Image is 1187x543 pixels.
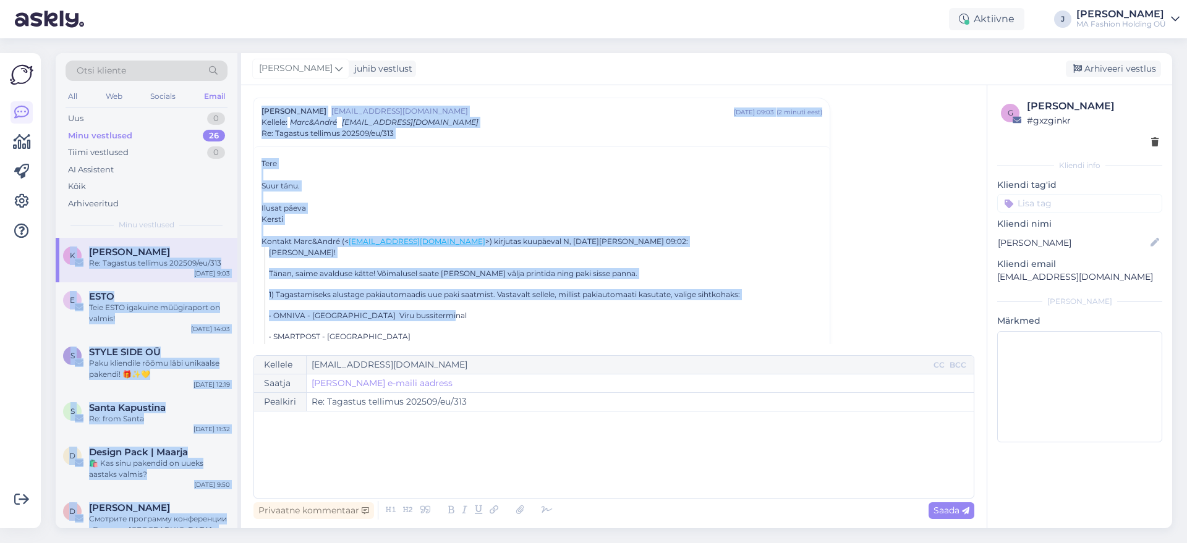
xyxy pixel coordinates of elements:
div: Minu vestlused [68,130,132,142]
img: Askly Logo [10,63,33,86]
div: ( 2 minuti eest ) [776,107,822,117]
p: Tänan, saime avalduse kätte! Võimalusel saate [PERSON_NAME] välja printida ning paki sisse panna. [269,268,822,279]
p: [PERSON_NAME]! [269,247,822,258]
div: [DATE] 14:03 [191,324,230,334]
div: Tere [262,158,822,225]
div: Arhiveeritud [68,198,119,210]
div: Re: from Santa [89,413,230,424]
span: K [70,251,75,260]
div: [PERSON_NAME] [997,296,1162,307]
div: Socials [148,88,178,104]
a: [PERSON_NAME]MA Fashion Holding OÜ [1076,9,1180,29]
div: Kõik [68,180,86,193]
div: BCC [947,360,969,371]
span: D [69,507,75,516]
div: Kersti [262,214,822,225]
span: E [70,295,75,305]
div: [DATE] 11:32 [194,424,230,434]
span: Re: Tagastus tellimus 202509/eu/313 [262,128,394,139]
div: CC [931,360,947,371]
span: Kersti K [89,246,170,258]
span: STYLE SIDE OÜ [89,347,161,358]
div: [DATE] 9:03 [194,269,230,278]
div: Email [202,88,228,104]
span: Design Pack | Maarja [89,447,188,458]
div: 0 [207,112,225,125]
div: AI Assistent [68,164,114,176]
div: Pealkiri [254,393,307,411]
div: 0 [207,146,225,159]
div: Suur tänu. [262,180,822,192]
div: [DATE] 09:03 [734,107,774,117]
div: [DATE] 9:50 [194,480,230,489]
span: Saada [934,505,969,516]
div: Re: Tagastus tellimus 202509/eu/313 [89,258,230,269]
div: Saatja [254,374,307,392]
span: Minu vestlused [119,219,174,230]
span: Marc&André [290,117,337,127]
span: • SMARTPOST - [GEOGRAPHIC_DATA] [269,332,411,341]
span: Dmitri Fefilov [89,502,170,513]
div: Uus [68,112,83,125]
span: [PERSON_NAME] [262,106,326,117]
div: Kontakt Marc&André (< >) kirjutas kuupäeval N, [DATE][PERSON_NAME] 09:02: [262,236,822,247]
p: Kliendi nimi [997,217,1162,230]
span: 1) Tagastamiseks alustage pakiautomaadis uue paki saatmist. Vastavalt sellele, millist pakiautoma... [269,290,740,299]
input: Lisa nimi [998,236,1148,250]
span: D [69,451,75,460]
div: All [66,88,80,104]
span: ESTO [89,291,114,302]
p: Märkmed [997,314,1162,327]
span: Santa Kapustina [89,402,166,413]
div: Kellele [254,356,307,374]
div: [DATE] 12:19 [194,380,230,389]
input: Lisa tag [997,194,1162,213]
p: Kliendi email [997,258,1162,271]
div: MA Fashion Holding OÜ [1076,19,1166,29]
span: [PERSON_NAME] [259,62,333,75]
div: juhib vestlust [349,62,412,75]
div: # gxzginkr [1027,114,1159,127]
div: Paku kliendile rõõmu läbi unikaalse pakendi! 🎁✨💛 [89,358,230,380]
div: Kliendi info [997,160,1162,171]
input: Write subject here... [307,393,974,411]
div: Ilusat päeva [262,203,822,214]
p: Kliendi tag'id [997,179,1162,192]
span: S [70,406,75,416]
input: Recepient... [307,356,931,374]
div: Aktiivne [949,8,1024,30]
span: [EMAIL_ADDRESS][DOMAIN_NAME] [331,106,734,117]
span: Kellele : [262,117,287,127]
a: [PERSON_NAME] e-maili aadress [312,377,453,390]
span: S [70,351,75,360]
div: Arhiveeri vestlus [1066,61,1161,77]
div: Privaatne kommentaar [253,502,374,519]
span: [EMAIL_ADDRESS][DOMAIN_NAME] [342,117,479,127]
div: Teie ESTO igakuine müügiraport on valmis! [89,302,230,324]
span: • OMNIVA - [GEOGRAPHIC_DATA] Viru bussiterminal [269,311,467,320]
div: 26 [203,130,225,142]
div: [PERSON_NAME] [1027,99,1159,114]
div: [PERSON_NAME] [1076,9,1166,19]
p: [EMAIL_ADDRESS][DOMAIN_NAME] [997,271,1162,284]
div: 🛍️ Kas sinu pakendid on uueks aastaks valmis? [89,458,230,480]
div: Tiimi vestlused [68,146,129,159]
div: J [1054,11,1071,28]
span: Otsi kliente [77,64,126,77]
div: Смотрите программу конференции «Бизнес в [GEOGRAPHIC_DATA] и [GEOGRAPHIC_DATA]: возможности и выз... [89,513,230,536]
a: [EMAIL_ADDRESS][DOMAIN_NAME] [349,237,485,246]
span: g [1008,108,1013,117]
div: Web [103,88,125,104]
